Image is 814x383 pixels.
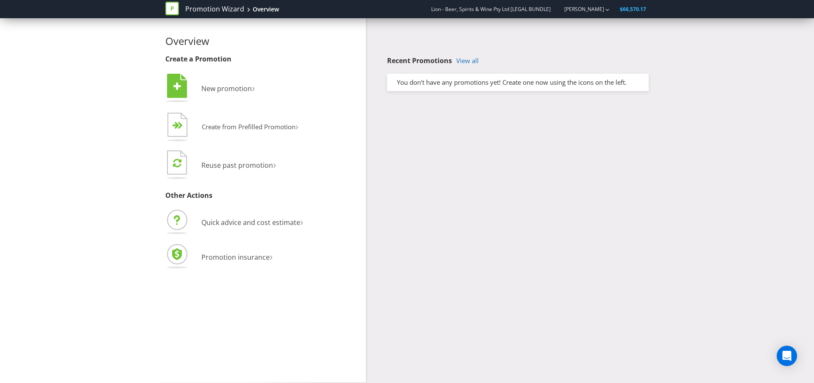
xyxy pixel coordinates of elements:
span: › [295,119,298,133]
a: [PERSON_NAME] [556,6,604,13]
span: Recent Promotions [387,56,452,65]
span: Quick advice and cost estimate [201,218,300,227]
span: Promotion insurance [201,253,270,262]
h3: Create a Promotion [165,56,360,63]
h2: Overview [165,36,360,47]
div: Open Intercom Messenger [777,346,797,366]
h3: Other Actions [165,192,360,200]
tspan:  [178,122,183,130]
a: View all [456,57,479,64]
span: › [300,214,303,228]
span: Lion - Beer, Spirits & Wine Pty Ltd [LEGAL BUNDLE] [431,6,551,13]
span: › [252,80,255,94]
span: New promotion [201,84,252,93]
span: Reuse past promotion [201,161,273,170]
tspan:  [173,82,181,91]
span: › [270,249,273,263]
a: Promotion Wizard [185,4,244,14]
a: Promotion insurance› [165,253,273,262]
div: You don't have any promotions yet! Create one now using the icons on the left. [390,78,645,87]
button: Create from Prefilled Promotion› [165,111,299,144]
span: › [273,157,276,171]
span: $66,570.17 [620,6,646,13]
span: Create from Prefilled Promotion [202,122,295,131]
tspan:  [173,158,181,168]
a: Quick advice and cost estimate› [165,218,303,227]
div: Overview [253,5,279,14]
